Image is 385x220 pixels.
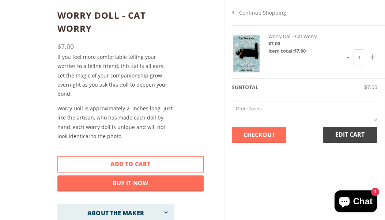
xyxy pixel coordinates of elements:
[294,48,306,54] span: $7.00
[364,84,377,91] span: $7.00
[367,48,377,66] span: +
[232,34,261,73] img: Worry Doll - Cat Worry
[224,27,385,79] a: Worry Doll - Cat WorryWorry Doll - Cat Worry$7.00Item total:$7.00
[323,127,377,143] a: Edit Cart
[224,79,385,96] a: Subtotal
[268,40,280,47] span: $7.00
[344,48,352,66] span: -
[232,127,286,143] input: Checkout
[332,190,379,214] inbox-online-store-chat: Shopify online store chat
[232,84,258,91] strong: Subtotal
[268,33,317,54] div: Worry Doll - Cat Worry
[268,48,294,54] strong: Item total:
